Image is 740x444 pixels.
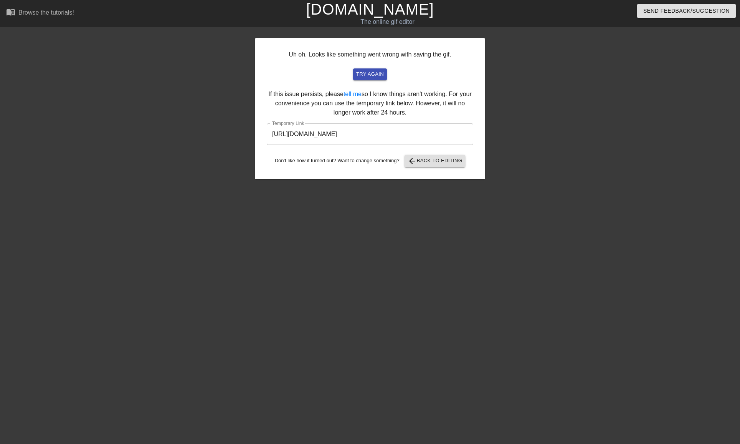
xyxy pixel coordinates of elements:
span: Send Feedback/Suggestion [643,6,730,16]
span: try again [356,70,384,79]
div: The online gif editor [251,17,525,27]
span: menu_book [6,7,15,17]
div: Browse the tutorials! [18,9,74,16]
div: Uh oh. Looks like something went wrong with saving the gif. If this issue persists, please so I k... [255,38,485,179]
button: Back to Editing [405,155,466,167]
span: Back to Editing [408,156,463,166]
input: bare [267,123,473,145]
div: Don't like how it turned out? Want to change something? [267,155,473,167]
a: [DOMAIN_NAME] [306,1,434,18]
a: tell me [344,91,362,97]
button: try again [353,68,387,80]
a: Browse the tutorials! [6,7,74,19]
button: Send Feedback/Suggestion [637,4,736,18]
span: arrow_back [408,156,417,166]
